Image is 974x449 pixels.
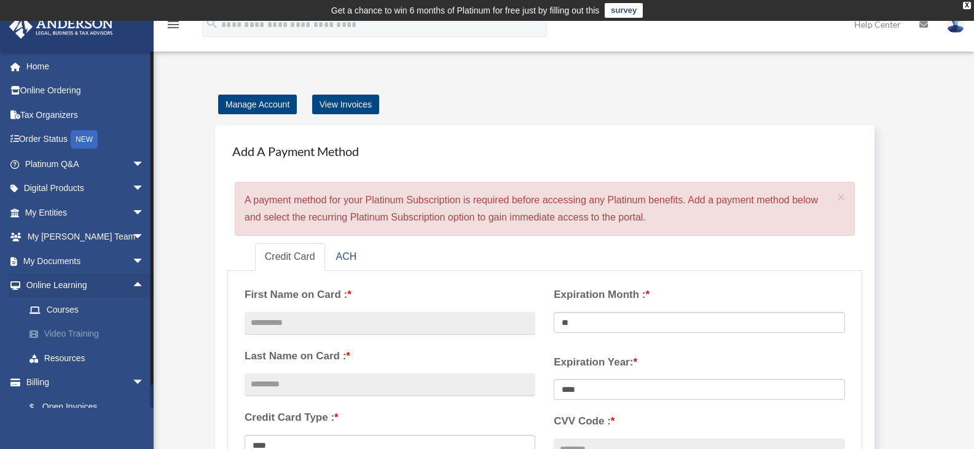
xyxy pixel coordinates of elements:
[554,353,844,372] label: Expiration Year:
[9,127,163,152] a: Order StatusNEW
[255,243,325,271] a: Credit Card
[963,2,971,9] div: close
[17,322,163,346] a: Video Training
[132,249,157,274] span: arrow_drop_down
[554,286,844,304] label: Expiration Month :
[132,200,157,225] span: arrow_drop_down
[235,182,855,236] div: A payment method for your Platinum Subscription is required before accessing any Platinum benefit...
[554,412,844,431] label: CVV Code :
[132,370,157,396] span: arrow_drop_down
[71,130,98,149] div: NEW
[312,95,379,114] a: View Invoices
[166,17,181,32] i: menu
[132,225,157,250] span: arrow_drop_down
[9,225,163,249] a: My [PERSON_NAME] Teamarrow_drop_down
[946,15,965,33] img: User Pic
[838,190,846,203] button: Close
[9,249,163,273] a: My Documentsarrow_drop_down
[205,17,219,30] i: search
[9,79,163,103] a: Online Ordering
[9,200,163,225] a: My Entitiesarrow_drop_down
[245,347,535,365] label: Last Name on Card :
[17,394,163,420] a: $Open Invoices
[9,370,163,395] a: Billingarrow_drop_down
[245,286,535,304] label: First Name on Card :
[132,152,157,177] span: arrow_drop_down
[9,103,163,127] a: Tax Organizers
[132,176,157,201] span: arrow_drop_down
[9,152,163,176] a: Platinum Q&Aarrow_drop_down
[218,95,297,114] a: Manage Account
[17,297,163,322] a: Courses
[166,21,181,32] a: menu
[227,138,862,165] h4: Add A Payment Method
[9,54,163,79] a: Home
[326,243,367,271] a: ACH
[605,3,643,18] a: survey
[838,190,846,204] span: ×
[9,176,163,201] a: Digital Productsarrow_drop_down
[331,3,600,18] div: Get a chance to win 6 months of Platinum for free just by filling out this
[17,346,163,370] a: Resources
[9,273,163,298] a: Online Learningarrow_drop_up
[6,15,117,39] img: Anderson Advisors Platinum Portal
[132,273,157,299] span: arrow_drop_up
[245,408,535,427] label: Credit Card Type :
[36,400,42,415] span: $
